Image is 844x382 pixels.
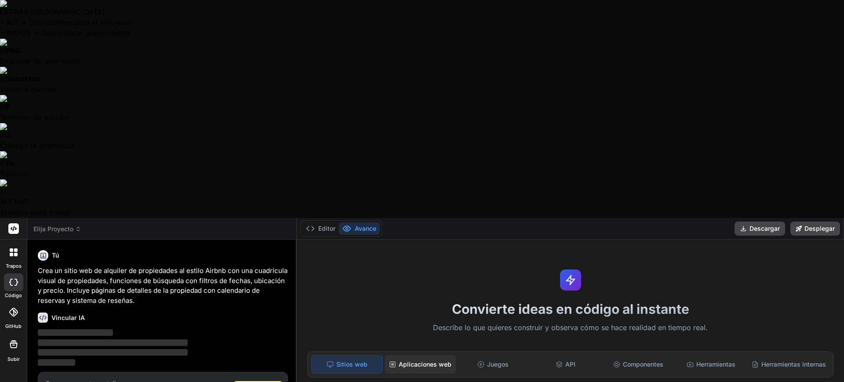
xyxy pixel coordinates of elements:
[6,263,22,269] font: trapos
[487,360,509,368] font: Juegos
[433,323,708,332] font: Describe lo que quieres construir y observa cómo se hace realidad en tiempo real.
[33,225,73,233] font: Elija Proyecto
[399,360,451,368] font: Aplicaciones web
[5,47,21,55] font: PAG
[735,222,785,236] button: Descargar
[5,75,41,83] font: Nosotros
[5,103,10,111] font: F
[5,131,11,139] font: G
[696,360,735,368] font: Herramientas
[302,222,339,235] button: Editor
[318,225,335,232] font: Editor
[5,323,22,329] font: GitHub
[51,314,85,321] font: Vincular IA
[38,266,287,305] font: Crea un sitio web de alquiler de propiedades al estilo Airbnb con una cuadrícula visual de propie...
[749,225,780,232] font: Descargar
[452,301,689,317] font: Convierte ideas en código al instante
[5,187,7,196] font: /
[52,251,59,259] font: Tú
[5,292,22,298] font: código
[339,222,380,235] button: Avance
[761,360,826,368] font: Herramientas internas
[804,225,835,232] font: Desplegar
[623,360,663,368] font: Componentes
[790,222,840,236] button: Desplegar
[5,159,15,167] font: Yo
[355,225,376,232] font: Avance
[565,360,575,368] font: API
[7,356,20,362] font: Subir
[336,360,367,368] font: Sitios web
